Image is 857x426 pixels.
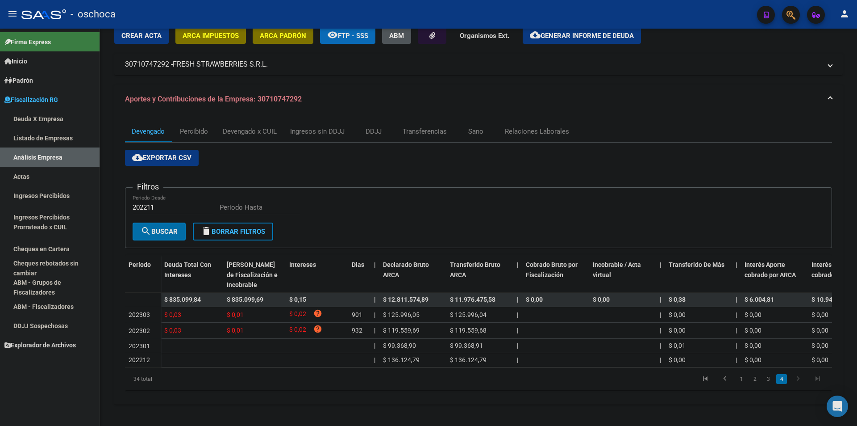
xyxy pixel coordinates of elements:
a: 1 [736,374,747,384]
span: 202212 [129,356,150,363]
button: Buscar [133,223,186,240]
span: | [736,327,737,334]
button: Organismos Ext. [453,27,516,44]
datatable-header-cell: | [513,255,522,295]
span: $ 0,15 [289,296,306,303]
span: Padrón [4,76,33,85]
span: FRESH STRAWBERRIES S.R.L. [173,59,268,69]
li: page 2 [748,371,761,387]
datatable-header-cell: Deuda Total Con Intereses [161,255,223,295]
span: 202301 [129,342,150,350]
datatable-header-cell: Transferido De Más [665,255,732,295]
mat-expansion-panel-header: 30710747292 -FRESH STRAWBERRIES S.R.L. [114,54,843,75]
span: Exportar CSV [132,154,191,162]
span: $ 6.004,81 [745,296,774,303]
span: ARCA Impuestos [183,32,239,40]
span: | [374,342,375,349]
span: 901 [352,311,362,318]
i: help [313,325,322,333]
a: go to previous page [716,374,733,384]
div: Open Intercom Messenger [827,396,848,417]
span: $ 99.368,91 [450,342,483,349]
a: 2 [749,374,760,384]
datatable-header-cell: Cobrado Bruto por Fiscalización [522,255,589,295]
span: | [736,311,737,318]
datatable-header-cell: | [370,255,379,295]
mat-expansion-panel-header: Aportes y Contribuciones de la Empresa: 30710747292 [114,85,843,114]
div: Sano [468,127,483,136]
span: $ 125.996,04 [450,311,487,318]
span: Interés Aporte cobrado por ARCA [745,261,796,278]
span: ARCA Padrón [260,32,306,40]
span: | [660,296,661,303]
datatable-header-cell: Deuda Bruta Neto de Fiscalización e Incobrable [223,255,286,295]
span: | [660,261,661,268]
datatable-header-cell: Dias [348,255,370,295]
span: FTP - SSS [338,32,368,40]
a: go to next page [790,374,807,384]
span: | [374,261,376,268]
span: $ 0,03 [164,311,181,318]
span: | [736,342,737,349]
span: $ 0,01 [669,342,686,349]
button: Generar informe de deuda [523,27,641,44]
span: Inicio [4,56,27,66]
mat-icon: cloud_download [530,30,541,40]
span: 202303 [129,311,150,318]
span: $ 0,01 [227,311,244,318]
span: Borrar Filtros [201,228,265,236]
span: $ 835.099,84 [164,296,201,303]
div: Devengado [132,127,165,136]
datatable-header-cell: Período [125,255,161,293]
div: Ingresos sin DDJJ [290,127,345,136]
mat-icon: delete [201,226,212,236]
span: $ 0,00 [669,327,686,334]
span: Declarado Bruto ARCA [383,261,429,278]
a: 4 [776,374,787,384]
span: $ 136.124,79 [450,356,487,363]
span: $ 0,00 [745,327,761,334]
span: $ 835.099,69 [227,296,263,303]
button: Exportar CSV [125,150,199,166]
span: | [517,311,518,318]
span: Intereses [289,261,316,268]
span: $ 0,00 [811,327,828,334]
div: Aportes y Contribuciones de la Empresa: 30710747292 [114,114,843,405]
span: $ 0,02 [289,325,306,337]
span: $ 0,00 [669,356,686,363]
div: Transferencias [403,127,447,136]
mat-icon: cloud_download [132,152,143,163]
div: Devengado x CUIL [223,127,277,136]
span: $ 0,00 [745,342,761,349]
h3: Filtros [133,181,163,193]
span: Transferido De Más [669,261,724,268]
span: Explorador de Archivos [4,340,76,350]
div: DDJJ [366,127,382,136]
span: $ 0,38 [669,296,686,303]
span: $ 119.559,69 [383,327,420,334]
span: | [517,296,519,303]
span: | [374,356,375,363]
span: | [374,296,376,303]
span: | [660,356,661,363]
mat-icon: person [839,8,850,19]
span: $ 0,00 [811,342,828,349]
span: | [517,356,518,363]
span: $ 12.811.574,89 [383,296,428,303]
button: ABM [382,27,411,44]
span: Generar informe de deuda [541,32,634,40]
span: Fiscalización RG [4,95,58,105]
span: $ 0,02 [289,309,306,321]
span: ABM [389,32,404,40]
span: [PERSON_NAME] de Fiscalización e Incobrable [227,261,278,289]
span: $ 0,00 [811,311,828,318]
span: $ 10.943,48 [811,296,845,303]
span: Período [129,261,151,268]
span: | [660,311,661,318]
div: Percibido [180,127,208,136]
span: $ 119.559,68 [450,327,487,334]
span: | [517,261,519,268]
datatable-header-cell: Intereses [286,255,348,295]
li: page 3 [761,371,775,387]
span: | [736,356,737,363]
